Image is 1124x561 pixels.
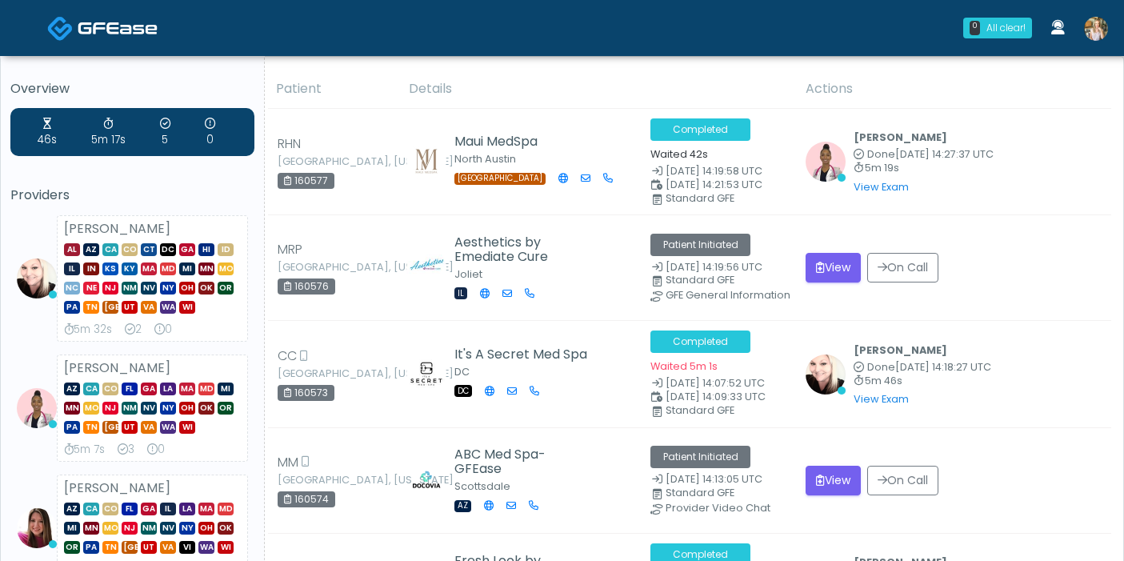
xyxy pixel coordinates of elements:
small: [GEOGRAPHIC_DATA], [US_STATE] [278,262,366,272]
span: NJ [122,522,138,535]
span: CO [102,503,118,515]
span: VA [141,301,157,314]
small: North Austin [454,152,516,166]
button: View [806,253,861,283]
th: Actions [796,70,1111,109]
small: Waited 42s [650,147,708,161]
span: NE [83,282,99,295]
span: MI [179,262,195,275]
span: OK [198,282,214,295]
img: Docovia [47,15,74,42]
span: MI [218,383,234,395]
span: NJ [102,402,118,415]
span: VA [141,421,157,434]
span: MRP [278,240,302,259]
span: AZ [83,243,99,256]
div: Standard GFE [666,406,801,415]
small: Waited 5m 1s [650,359,718,373]
div: All clear! [986,21,1026,35]
span: WA [160,301,176,314]
span: NV [160,522,176,535]
span: HI [198,243,214,256]
span: MN [83,522,99,535]
small: Date Created [650,475,786,485]
span: NY [160,402,176,415]
span: NC [64,282,80,295]
span: CO [122,243,138,256]
span: OH [179,402,195,415]
small: Scheduled Time [650,180,786,190]
span: PA [64,421,80,434]
span: [DATE] 14:19:56 UTC [666,260,762,274]
b: [PERSON_NAME] [854,130,947,144]
img: Amanda Creel [406,353,446,393]
span: MO [218,262,234,275]
span: OH [179,282,195,295]
span: IN [83,262,99,275]
span: NV [141,282,157,295]
small: Date Created [650,379,786,389]
small: DC [454,365,470,379]
span: MA [198,503,214,515]
img: Cynthia Petersen [806,355,846,395]
span: PA [83,541,99,554]
img: Taylor Kubinski [406,248,446,288]
span: [DATE] 14:13:05 UTC [666,472,762,486]
h5: Providers [10,188,254,202]
strong: [PERSON_NAME] [64,219,170,238]
span: [DATE] 14:21:53 UTC [666,178,762,191]
div: Exams Completed [125,322,142,338]
span: OH [198,522,214,535]
span: OR [218,402,234,415]
small: Date Created [650,262,786,273]
small: 5m 19s [854,163,994,174]
small: 5m 46s [854,376,991,387]
span: CA [83,383,99,395]
small: [GEOGRAPHIC_DATA], [US_STATE] [278,475,366,485]
span: MD [218,503,234,515]
span: Patient Initiated [650,234,750,256]
div: 160576 [278,278,335,295]
span: GA [179,243,195,256]
span: RHN [278,134,301,154]
span: TN [102,541,118,554]
div: Extended Exams [147,442,165,458]
span: OR [218,282,234,295]
h5: Aesthetics by Emediate Cure [454,235,594,264]
span: MA [141,262,157,275]
span: IL [64,262,80,275]
span: VA [160,541,176,554]
img: Janaira Villalobos [17,388,57,428]
div: Extended Exams [154,322,172,338]
span: [DATE] 14:18:27 UTC [895,360,991,374]
span: CA [102,243,118,256]
span: NY [160,282,176,295]
button: View [806,466,861,495]
button: On Call [867,466,938,495]
span: DC [160,243,176,256]
span: [GEOGRAPHIC_DATA] [122,541,138,554]
small: [GEOGRAPHIC_DATA], [US_STATE] [278,369,366,379]
div: 160577 [278,173,334,189]
div: Average Review Time [64,322,112,338]
img: Cameron Ellis [1084,17,1108,41]
strong: [PERSON_NAME] [64,359,170,377]
span: IL [454,287,467,299]
div: Extended Exams [205,116,215,148]
img: Winston Turnage [406,140,446,180]
div: Standard GFE [666,194,801,203]
img: Trevor Hazen [406,460,446,500]
span: NM [122,402,138,415]
img: Docovia [78,20,158,36]
span: NY [179,522,195,535]
span: [GEOGRAPHIC_DATA] [102,421,118,434]
span: CT [141,243,157,256]
span: ID [218,243,234,256]
span: FL [122,383,138,395]
span: WI [179,301,195,314]
small: Completed at [854,150,994,160]
span: WI [218,541,234,554]
span: GA [141,503,157,515]
span: TN [83,301,99,314]
span: UT [141,541,157,554]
